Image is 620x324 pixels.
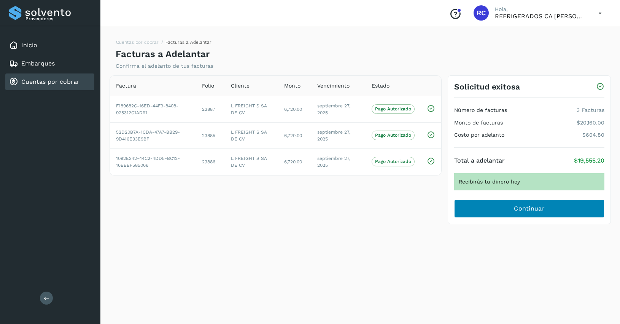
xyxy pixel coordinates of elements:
td: 1092E342-44C2-4DD5-BC12-16EEEF585066 [110,148,196,175]
td: 23887 [196,96,225,122]
span: Cliente [231,82,250,90]
span: Estado [372,82,389,90]
span: 6,720.00 [284,107,302,112]
td: 52D20B7A-1CDA-47A7-BB29-9D416E33E9BF [110,122,196,148]
p: REFRIGERADOS CA DOMINGUEZ [495,13,586,20]
h4: Costo por adelanto [454,132,504,138]
p: Pago Autorizado [375,132,411,138]
nav: breadcrumb [116,39,211,49]
span: Continuar [514,204,545,213]
td: L FREIGHT S SA DE CV [225,148,278,175]
td: 23886 [196,148,225,175]
h3: Solicitud exitosa [454,82,520,91]
h4: Monto de facturas [454,120,503,126]
span: septiembre 27, 2025 [317,103,350,115]
p: $604.80 [582,132,604,138]
h4: Número de facturas [454,107,507,113]
div: Recibirás tu dinero hoy [454,173,604,190]
span: 6,720.00 [284,159,302,164]
span: Folio [202,82,214,90]
p: 3 Facturas [577,107,604,113]
td: F189682C-16ED-44F9-8408-925312C1AD91 [110,96,196,122]
h4: Total a adelantar [454,157,505,164]
p: $20,160.00 [577,120,604,126]
span: 6,720.00 [284,133,302,138]
span: Vencimiento [317,82,350,90]
p: $19,555.20 [574,157,604,164]
div: Embarques [5,55,94,72]
div: Inicio [5,37,94,54]
p: Pago Autorizado [375,106,411,112]
a: Embarques [21,60,55,67]
p: Confirma el adelanto de tus facturas [116,63,213,69]
span: septiembre 27, 2025 [317,156,350,168]
div: Cuentas por cobrar [5,73,94,90]
td: L FREIGHT S SA DE CV [225,122,278,148]
a: Cuentas por cobrar [116,40,159,45]
span: Factura [116,82,136,90]
span: Facturas a Adelantar [165,40,211,45]
h4: Facturas a Adelantar [116,49,210,60]
a: Cuentas por cobrar [21,78,79,85]
p: Hola, [495,6,586,13]
a: Inicio [21,41,37,49]
td: L FREIGHT S SA DE CV [225,96,278,122]
span: Monto [284,82,300,90]
p: Pago Autorizado [375,159,411,164]
p: Proveedores [25,16,91,21]
td: 23885 [196,122,225,148]
button: Continuar [454,200,604,218]
span: septiembre 27, 2025 [317,129,350,142]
